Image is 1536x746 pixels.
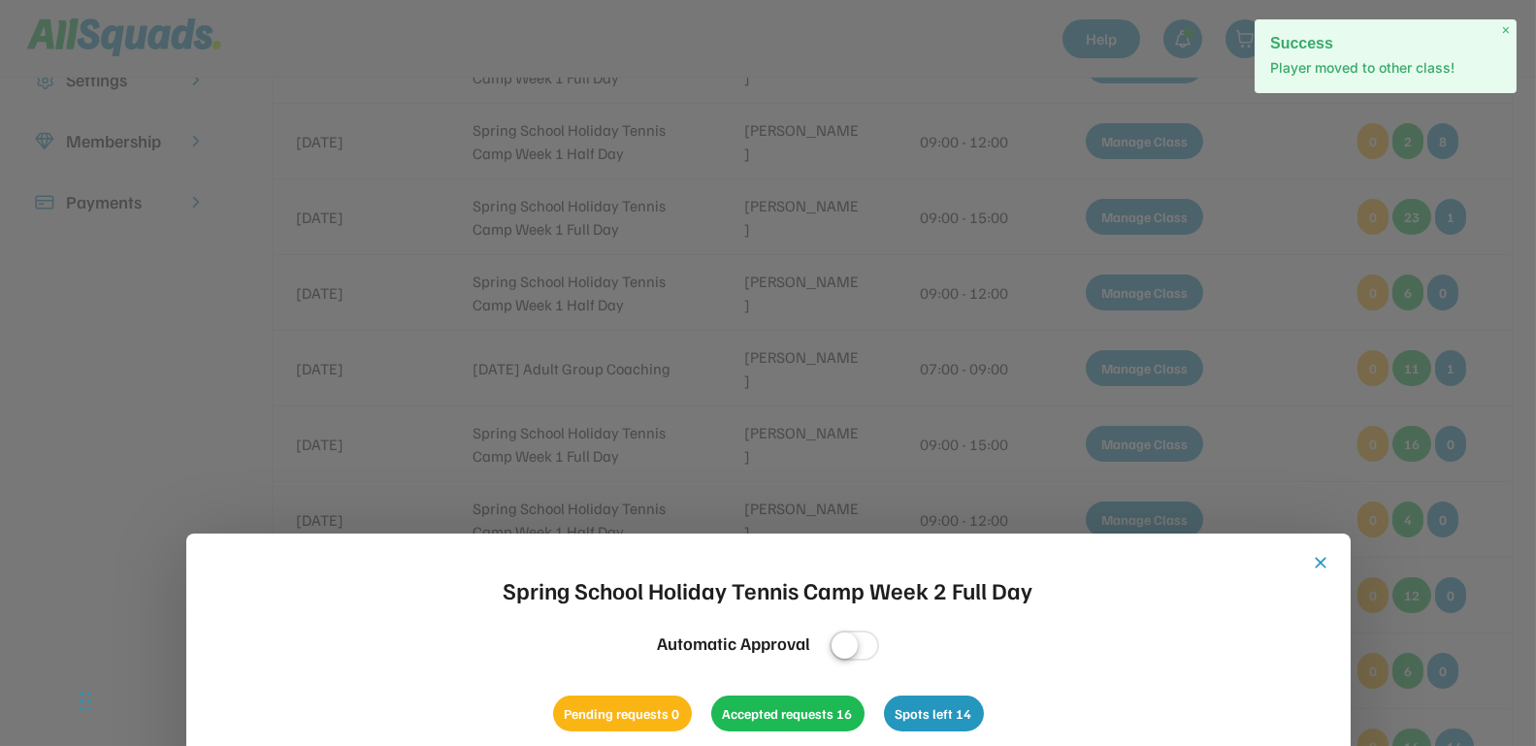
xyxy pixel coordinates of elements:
[1502,22,1510,39] span: ×
[1270,58,1501,78] p: Player moved to other class!
[657,631,810,657] div: Automatic Approval
[711,696,865,731] div: Accepted requests 16
[884,696,984,731] div: Spots left 14
[1312,553,1331,572] button: close
[504,572,1033,607] div: Spring School Holiday Tennis Camp Week 2 Full Day
[553,696,692,731] div: Pending requests 0
[1270,35,1501,51] h2: Success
